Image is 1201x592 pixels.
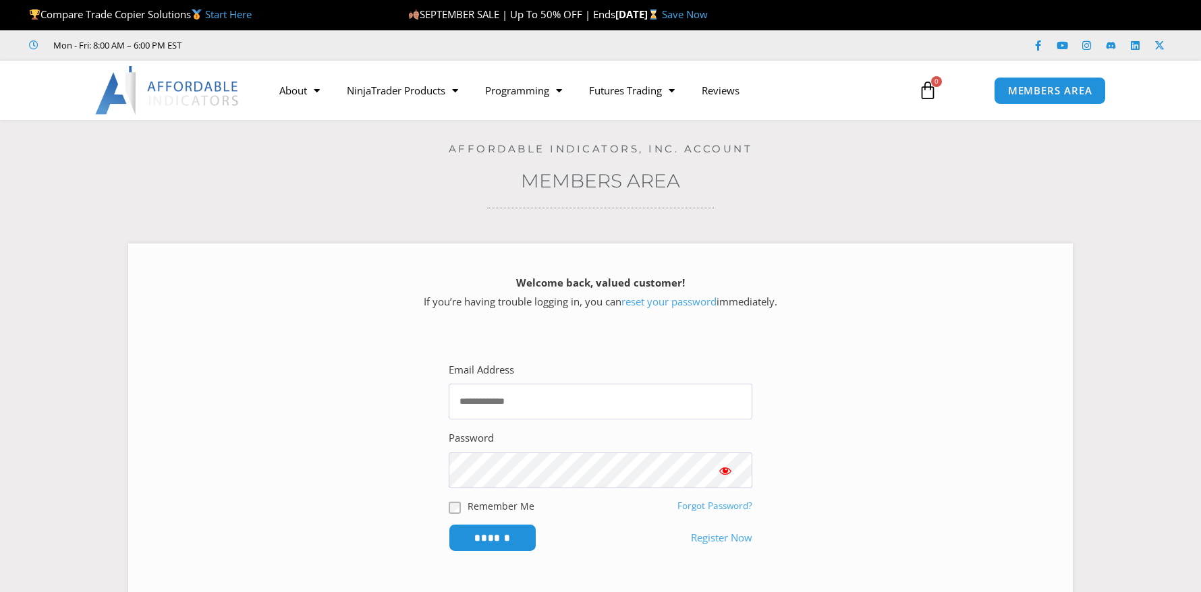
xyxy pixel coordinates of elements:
a: Programming [472,75,576,106]
a: 0 [898,71,957,110]
a: Members Area [521,169,680,192]
strong: [DATE] [615,7,662,21]
span: MEMBERS AREA [1008,86,1092,96]
nav: Menu [266,75,903,106]
img: LogoAI | Affordable Indicators – NinjaTrader [95,66,240,115]
a: Futures Trading [576,75,688,106]
strong: Welcome back, valued customer! [516,276,685,289]
span: 0 [931,76,942,87]
img: 🍂 [409,9,419,20]
a: Affordable Indicators, Inc. Account [449,142,753,155]
label: Email Address [449,361,514,380]
a: MEMBERS AREA [994,77,1107,105]
img: 🏆 [30,9,40,20]
a: Register Now [691,529,752,547]
iframe: Customer reviews powered by Trustpilot [200,38,403,52]
button: Show password [698,452,752,488]
span: Mon - Fri: 8:00 AM – 6:00 PM EST [50,37,181,53]
a: reset your password [621,295,717,308]
img: 🥇 [192,9,202,20]
label: Remember Me [468,499,534,513]
a: Start Here [205,7,252,21]
p: If you’re having trouble logging in, you can immediately. [152,274,1049,312]
a: Forgot Password? [677,500,752,512]
label: Password [449,429,494,448]
a: Save Now [662,7,708,21]
span: Compare Trade Copier Solutions [29,7,252,21]
img: ⌛ [648,9,659,20]
a: NinjaTrader Products [333,75,472,106]
span: SEPTEMBER SALE | Up To 50% OFF | Ends [408,7,615,21]
a: Reviews [688,75,753,106]
a: About [266,75,333,106]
